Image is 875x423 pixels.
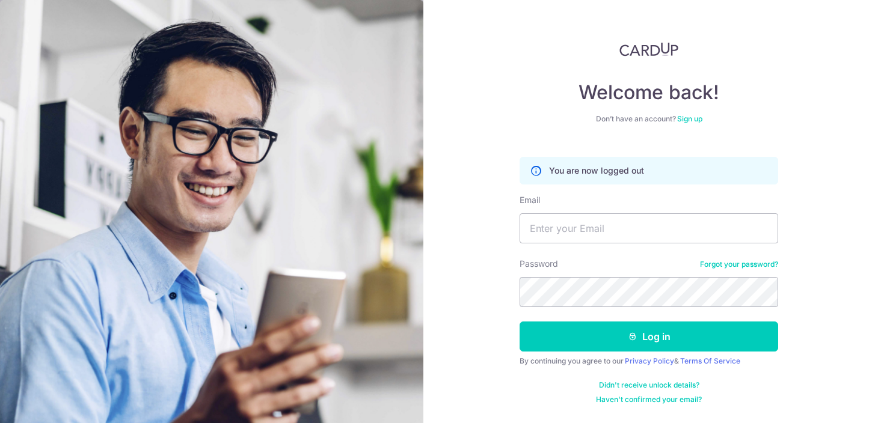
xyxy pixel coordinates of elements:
button: Log in [520,321,778,351]
h4: Welcome back! [520,81,778,105]
p: You are now logged out [549,165,644,177]
a: Forgot your password? [700,260,778,269]
a: Terms Of Service [680,356,740,365]
img: CardUp Logo [619,42,678,56]
label: Password [520,258,558,270]
label: Email [520,194,540,206]
a: Didn't receive unlock details? [599,380,699,390]
a: Sign up [677,114,702,123]
div: By continuing you agree to our & [520,356,778,366]
a: Privacy Policy [625,356,674,365]
div: Don’t have an account? [520,114,778,124]
input: Enter your Email [520,213,778,243]
a: Haven't confirmed your email? [596,395,702,404]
